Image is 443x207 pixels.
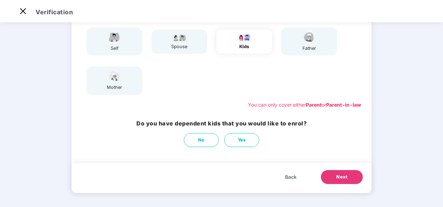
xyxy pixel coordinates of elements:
[106,84,123,91] div: mother
[278,170,303,184] button: Back
[238,137,246,144] span: Yes
[171,43,188,50] div: spouse
[198,137,205,144] span: No
[184,133,219,147] button: No
[235,43,253,50] div: kids
[321,170,363,184] button: Next
[326,102,361,108] b: Parent-in-law
[106,45,123,52] div: self
[336,174,347,181] span: Next
[106,31,123,43] img: svg+xml;base64,PHN2ZyBpZD0iRW1wbG95ZWVfbWFsZSIgeG1sbnM9Imh0dHA6Ly93d3cudzMub3JnLzIwMDAvc3ZnIiB3aW...
[235,33,253,41] img: svg+xml;base64,PHN2ZyB4bWxucz0iaHR0cDovL3d3dy53My5vcmcvMjAwMC9zdmciIHdpZHRoPSI3OS4wMzciIGhlaWdodD...
[136,119,307,128] h3: Do you have dependent kids that you would like to enrol?
[285,173,296,181] span: Back
[300,45,318,52] div: father
[300,31,318,43] img: svg+xml;base64,PHN2ZyBpZD0iRmF0aGVyX2ljb24iIHhtbG5zPSJodHRwOi8vd3d3LnczLm9yZy8yMDAwL3N2ZyIgeG1sbn...
[171,33,188,41] img: svg+xml;base64,PHN2ZyB4bWxucz0iaHR0cDovL3d3dy53My5vcmcvMjAwMC9zdmciIHdpZHRoPSI5Ny44OTciIGhlaWdodD...
[306,102,322,108] b: Parent
[106,70,123,82] img: svg+xml;base64,PHN2ZyB4bWxucz0iaHR0cDovL3d3dy53My5vcmcvMjAwMC9zdmciIHdpZHRoPSI1NCIgaGVpZ2h0PSIzOC...
[224,133,259,147] button: Yes
[248,101,361,109] div: You can only cover either or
